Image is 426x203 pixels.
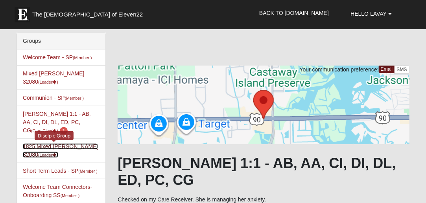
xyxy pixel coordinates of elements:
span: number of pending members [60,127,68,134]
a: Welcome Team - SP(Member ) [23,54,92,60]
a: Email [379,66,395,73]
div: Groups [17,33,105,49]
a: SMS [394,66,409,74]
a: Mixed [PERSON_NAME] 32080(Leader) [23,70,84,85]
span: The [DEMOGRAPHIC_DATA] of Eleven22 [32,11,143,18]
small: (Member ) [65,96,84,101]
a: Communion - SP(Member ) [23,95,84,101]
a: Welcome Team Connectors- Onboarding SS(Member ) [23,184,92,198]
a: [PERSON_NAME] 1:1 - AB, AA, CI, DI, DL, ED, PC, CG(Care Giver) 1 [23,111,91,134]
a: Back to [DOMAIN_NAME] [253,3,335,23]
div: Disciple Group [35,131,74,140]
a: 1825 Mixed [PERSON_NAME] 32080(Leader) [23,143,98,158]
small: (Care Giver ) [31,128,58,133]
a: The [DEMOGRAPHIC_DATA] of Eleven22 [11,3,168,22]
small: (Member ) [78,169,97,174]
a: Hello LaVay [345,4,397,24]
span: Your communication preference: [300,66,379,73]
small: (Member ) [73,55,92,60]
small: (Leader ) [38,153,58,157]
small: (Leader ) [38,80,58,84]
img: Eleven22 logo [15,7,30,22]
h1: [PERSON_NAME] 1:1 - AB, AA, CI, DI, DL, ED, PC, CG [118,155,409,188]
a: Short Term Leads - SP(Member ) [23,168,98,174]
span: Hello LaVay [350,11,387,17]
